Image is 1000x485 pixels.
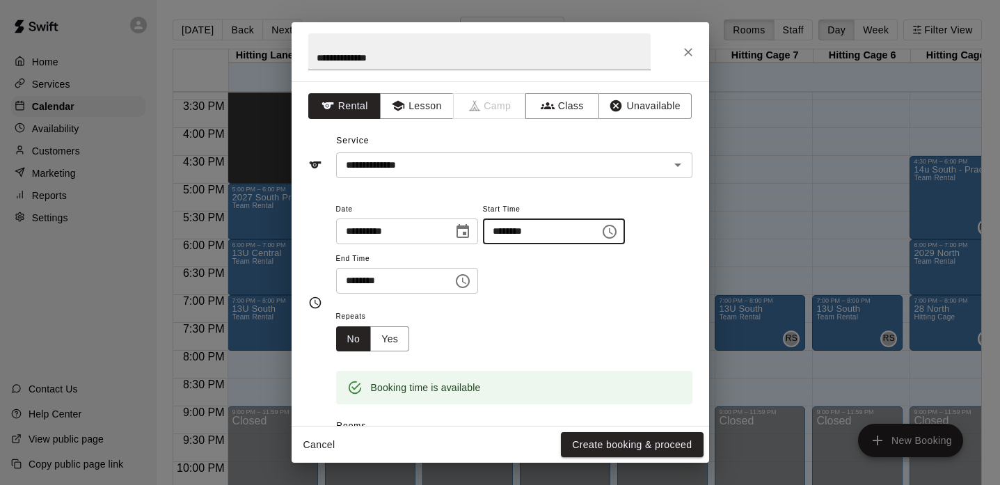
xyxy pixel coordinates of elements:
button: Cancel [297,432,342,458]
span: Repeats [336,308,421,326]
div: outlined button group [336,326,410,352]
span: Rooms [336,421,366,431]
svg: Timing [308,296,322,310]
svg: Service [308,158,322,172]
span: End Time [336,250,478,269]
button: Choose time, selected time is 7:45 PM [449,267,477,295]
button: Choose time, selected time is 7:15 PM [596,218,624,246]
button: Class [525,93,598,119]
button: Create booking & proceed [561,432,703,458]
button: Unavailable [598,93,692,119]
button: Add all [593,420,637,441]
button: Yes [370,326,409,352]
span: Date [336,200,478,219]
span: Start Time [483,200,625,219]
button: No [336,326,372,352]
div: Booking time is available [371,375,481,400]
button: Lesson [380,93,453,119]
button: Choose date, selected date is Sep 18, 2025 [449,218,477,246]
span: Service [336,136,369,145]
button: Close [676,40,701,65]
button: Remove all [637,420,692,441]
button: Rental [308,93,381,119]
button: Open [668,155,688,175]
span: Camps can only be created in the Services page [454,93,527,119]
